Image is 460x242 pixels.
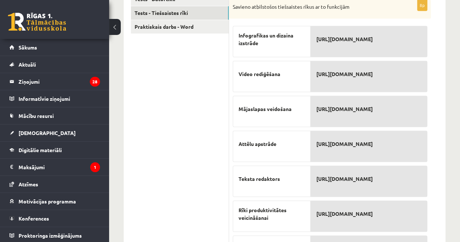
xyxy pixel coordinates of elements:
span: [URL][DOMAIN_NAME] [316,35,373,43]
legend: Ziņojumi [19,73,100,90]
span: Digitālie materiāli [19,147,62,153]
span: [URL][DOMAIN_NAME] [316,105,373,113]
span: Rīki produktivitātes veicināšanai [239,206,305,222]
span: Sākums [19,44,37,51]
a: Tests - Tiešsaistes rīki [131,6,229,20]
span: Attēlu apstrāde [239,140,276,148]
span: Proktoringa izmēģinājums [19,232,82,239]
span: [URL][DOMAIN_NAME] [316,175,373,183]
legend: Maksājumi [19,159,100,175]
a: Aktuāli [9,56,100,73]
a: Motivācijas programma [9,193,100,210]
a: Maksājumi1 [9,159,100,175]
p: Savieno atbilstošos tiešsaistes rīkus ar to funkcijām [233,3,391,11]
a: Atzīmes [9,176,100,193]
a: Digitālie materiāli [9,142,100,158]
span: [URL][DOMAIN_NAME] [316,70,373,78]
span: [URL][DOMAIN_NAME] [316,210,373,218]
a: Praktiskais darbs - Word [131,20,229,33]
i: 28 [90,77,100,87]
span: Konferences [19,215,49,222]
a: Rīgas 1. Tālmācības vidusskola [8,13,66,31]
a: Informatīvie ziņojumi [9,90,100,107]
span: Teksta redaktors [239,175,280,183]
span: Motivācijas programma [19,198,76,205]
span: Mācību resursi [19,112,54,119]
a: Konferences [9,210,100,227]
span: Atzīmes [19,181,38,187]
a: Mācību resursi [9,107,100,124]
a: Sākums [9,39,100,56]
span: Aktuāli [19,61,36,68]
a: [DEMOGRAPHIC_DATA] [9,124,100,141]
i: 1 [90,162,100,172]
legend: Informatīvie ziņojumi [19,90,100,107]
a: Ziņojumi28 [9,73,100,90]
span: Mājaslapas veidošana [239,105,292,113]
span: Video rediģēšana [239,70,280,78]
span: [URL][DOMAIN_NAME] [316,140,373,148]
span: [DEMOGRAPHIC_DATA] [19,130,76,136]
span: Infografikas un dizaina izstrāde [239,32,305,47]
